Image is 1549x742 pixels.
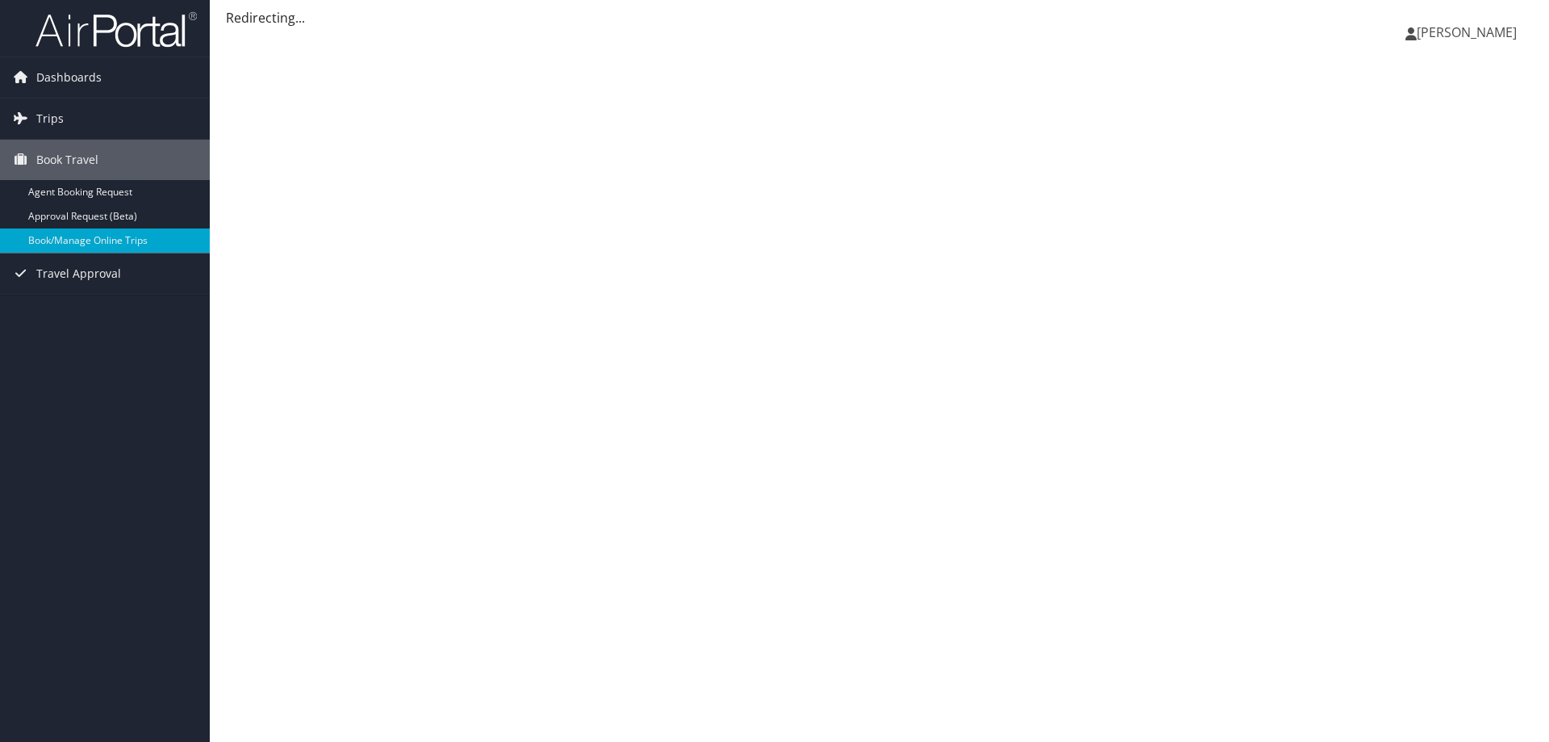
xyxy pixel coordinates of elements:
[36,57,102,98] span: Dashboards
[1405,8,1533,57] a: [PERSON_NAME]
[226,8,1533,27] div: Redirecting...
[36,140,98,180] span: Book Travel
[35,10,197,48] img: airportal-logo.png
[36,99,64,139] span: Trips
[36,254,121,294] span: Travel Approval
[1417,23,1517,41] span: [PERSON_NAME]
